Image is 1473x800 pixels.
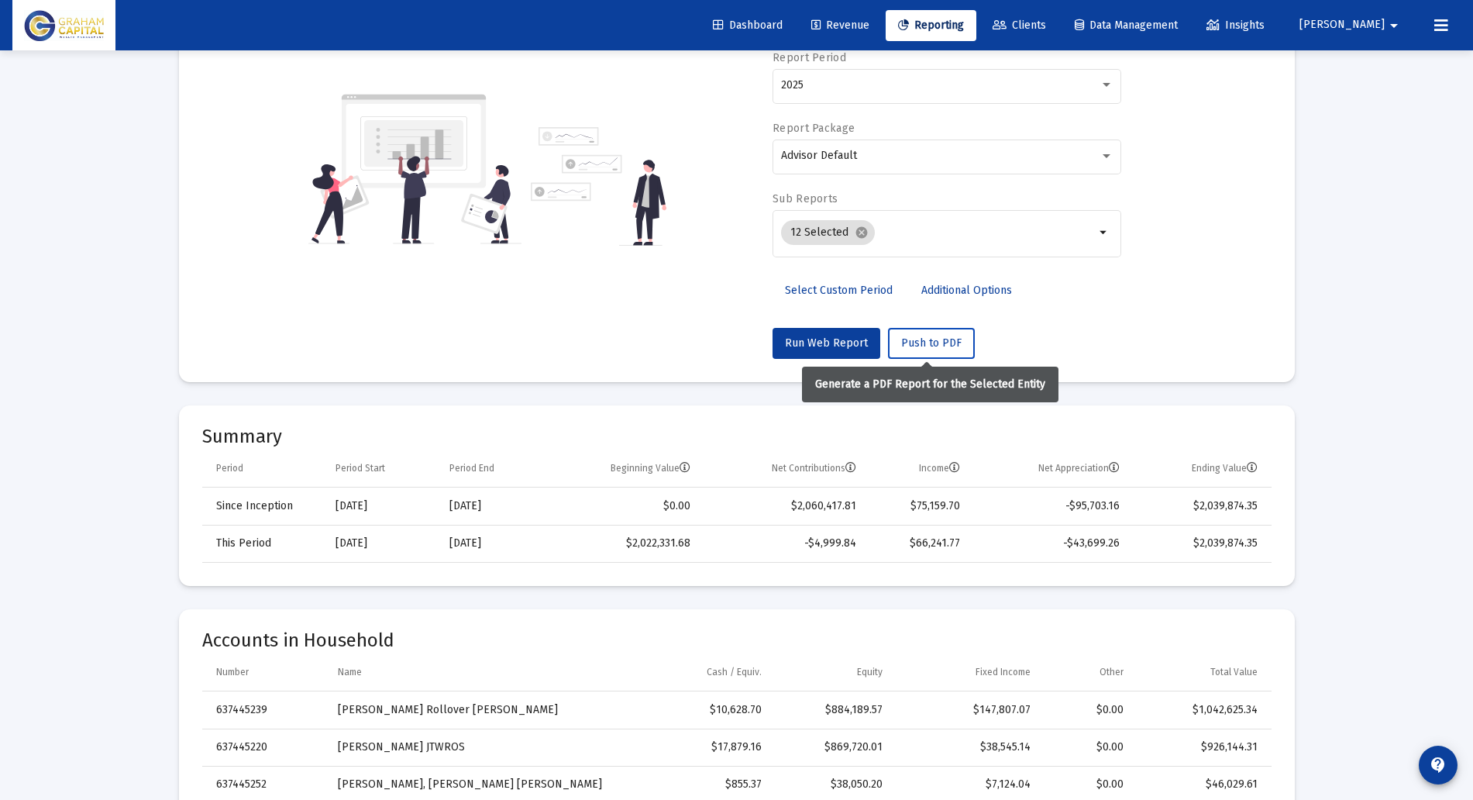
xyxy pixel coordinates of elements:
[1131,525,1271,562] td: $2,039,874.35
[308,92,521,246] img: reporting
[327,654,626,691] td: Column Name
[976,666,1031,678] div: Fixed Income
[1429,756,1447,774] mat-icon: contact_support
[980,10,1058,41] a: Clients
[202,729,327,766] td: 637445220
[546,450,701,488] td: Column Beginning Value
[1206,19,1265,32] span: Insights
[202,633,1272,648] mat-card-title: Accounts in Household
[637,740,762,755] div: $17,879.16
[773,51,846,64] label: Report Period
[336,498,428,514] div: [DATE]
[546,488,701,525] td: $0.00
[1095,223,1113,242] mat-icon: arrow_drop_down
[439,450,546,488] td: Column Period End
[1299,19,1385,32] span: [PERSON_NAME]
[701,488,867,525] td: $2,060,417.81
[904,777,1031,792] div: $7,124.04
[338,666,362,678] div: Name
[901,336,962,350] span: Push to PDF
[773,192,838,205] label: Sub Reports
[781,220,875,245] mat-chip: 12 Selected
[713,19,783,32] span: Dashboard
[1038,462,1120,474] div: Net Appreciation
[202,429,1272,444] mat-card-title: Summary
[637,777,762,792] div: $855.37
[867,450,970,488] td: Column Income
[781,217,1095,248] mat-chip-list: Selection
[783,702,883,718] div: $884,189.57
[1052,740,1124,755] div: $0.00
[1385,10,1403,41] mat-icon: arrow_drop_down
[993,19,1046,32] span: Clients
[893,654,1041,691] td: Column Fixed Income
[336,536,428,551] div: [DATE]
[202,488,325,525] td: Since Inception
[1145,777,1257,792] div: $46,029.61
[700,10,795,41] a: Dashboard
[626,654,773,691] td: Column Cash / Equiv.
[707,666,762,678] div: Cash / Equiv.
[1131,450,1271,488] td: Column Ending Value
[202,691,327,729] td: 637445239
[867,525,970,562] td: $66,241.77
[783,740,883,755] div: $869,720.01
[202,450,1272,563] div: Data grid
[799,10,882,41] a: Revenue
[449,536,535,551] div: [DATE]
[781,149,857,162] span: Advisor Default
[773,122,855,135] label: Report Package
[1041,654,1135,691] td: Column Other
[781,78,804,91] span: 2025
[904,702,1031,718] div: $147,807.07
[867,488,970,525] td: $75,159.70
[772,462,856,474] div: Net Contributions
[888,328,975,359] button: Push to PDF
[1145,740,1257,755] div: $926,144.31
[886,10,976,41] a: Reporting
[449,462,494,474] div: Period End
[1052,702,1124,718] div: $0.00
[1100,666,1124,678] div: Other
[811,19,869,32] span: Revenue
[701,525,867,562] td: -$4,999.84
[1131,488,1271,525] td: $2,039,874.35
[1210,666,1258,678] div: Total Value
[1194,10,1277,41] a: Insights
[855,226,869,240] mat-icon: cancel
[216,666,249,678] div: Number
[971,525,1131,562] td: -$43,699.26
[325,450,439,488] td: Column Period Start
[785,336,868,350] span: Run Web Report
[783,777,883,792] div: $38,050.20
[1062,10,1190,41] a: Data Management
[904,740,1031,755] div: $38,545.14
[611,462,690,474] div: Beginning Value
[24,10,104,41] img: Dashboard
[1052,777,1124,792] div: $0.00
[202,450,325,488] td: Column Period
[546,525,701,562] td: $2,022,331.68
[921,284,1012,297] span: Additional Options
[531,127,666,246] img: reporting-alt
[1075,19,1178,32] span: Data Management
[773,328,880,359] button: Run Web Report
[327,691,626,729] td: [PERSON_NAME] Rollover [PERSON_NAME]
[773,654,893,691] td: Column Equity
[449,498,535,514] div: [DATE]
[1145,702,1257,718] div: $1,042,625.34
[785,284,893,297] span: Select Custom Period
[216,462,243,474] div: Period
[1192,462,1258,474] div: Ending Value
[327,729,626,766] td: [PERSON_NAME] JTWROS
[857,666,883,678] div: Equity
[919,462,960,474] div: Income
[336,462,385,474] div: Period Start
[971,488,1131,525] td: -$95,703.16
[202,654,327,691] td: Column Number
[637,702,762,718] div: $10,628.70
[701,450,867,488] td: Column Net Contributions
[898,19,964,32] span: Reporting
[1281,9,1422,40] button: [PERSON_NAME]
[1134,654,1271,691] td: Column Total Value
